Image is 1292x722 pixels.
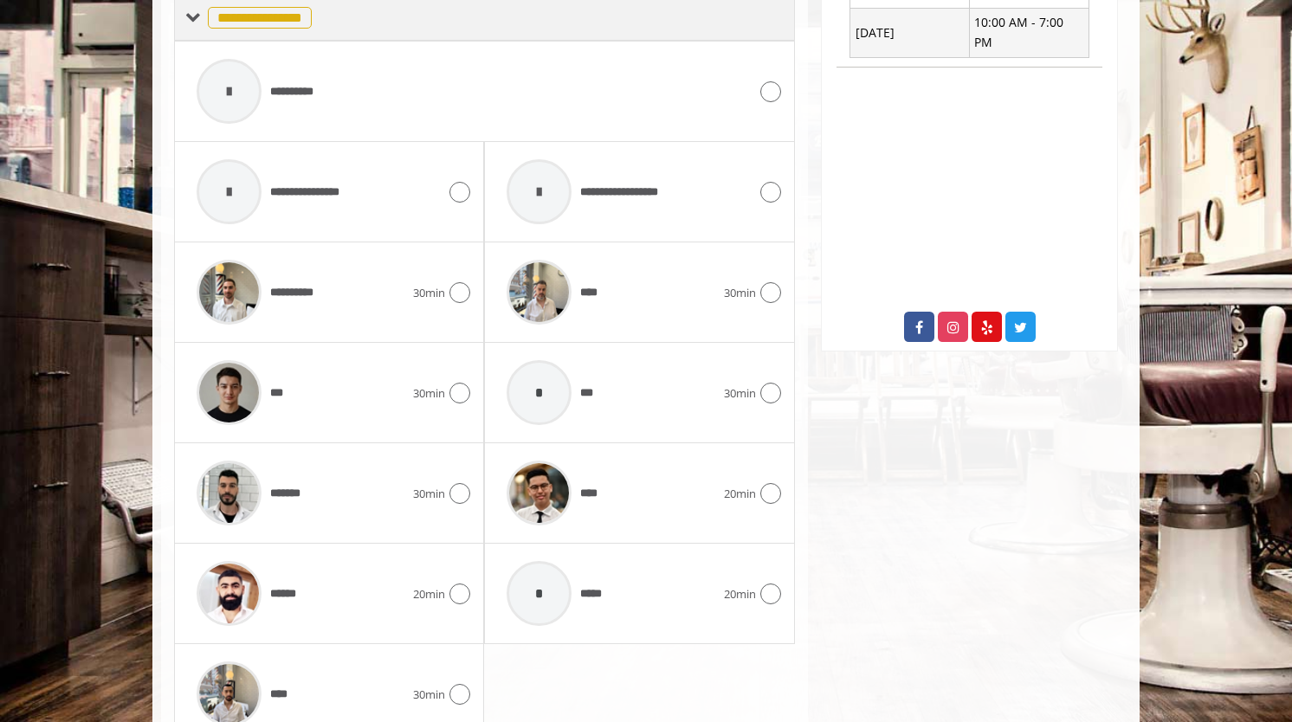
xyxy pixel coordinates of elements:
[413,686,445,704] span: 30min
[724,284,756,302] span: 30min
[724,485,756,503] span: 20min
[850,8,970,57] td: [DATE]
[413,384,445,403] span: 30min
[413,485,445,503] span: 30min
[413,585,445,603] span: 20min
[413,284,445,302] span: 30min
[724,585,756,603] span: 20min
[724,384,756,403] span: 30min
[969,8,1089,57] td: 10:00 AM - 7:00 PM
